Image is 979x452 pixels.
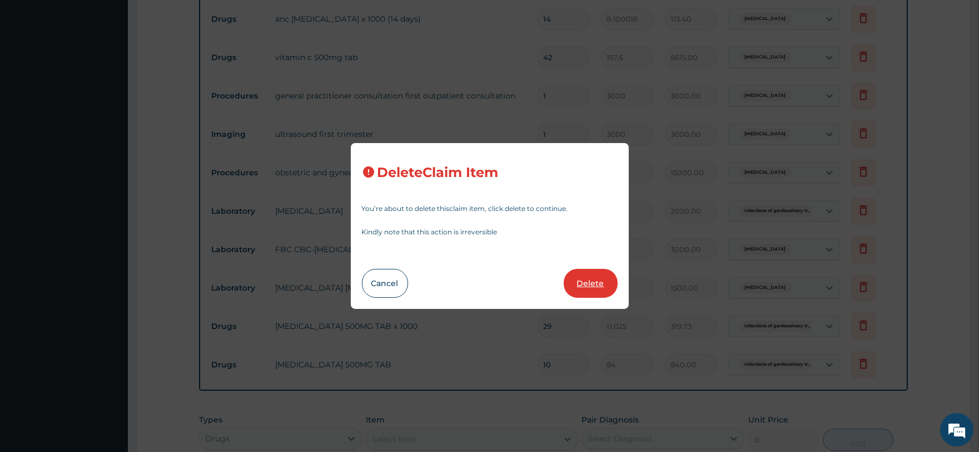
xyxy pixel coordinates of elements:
button: Delete [564,269,618,298]
p: Kindly note that this action is irreversible [362,229,618,235]
span: We're online! [64,140,153,253]
p: You’re about to delete this claim item , click delete to continue. [362,205,618,212]
div: Minimize live chat window [182,6,209,32]
h3: Delete Claim Item [377,165,499,180]
img: d_794563401_company_1708531726252_794563401 [21,56,45,83]
div: Chat with us now [58,62,187,77]
textarea: Type your message and hit 'Enter' [6,304,212,343]
button: Cancel [362,269,408,298]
